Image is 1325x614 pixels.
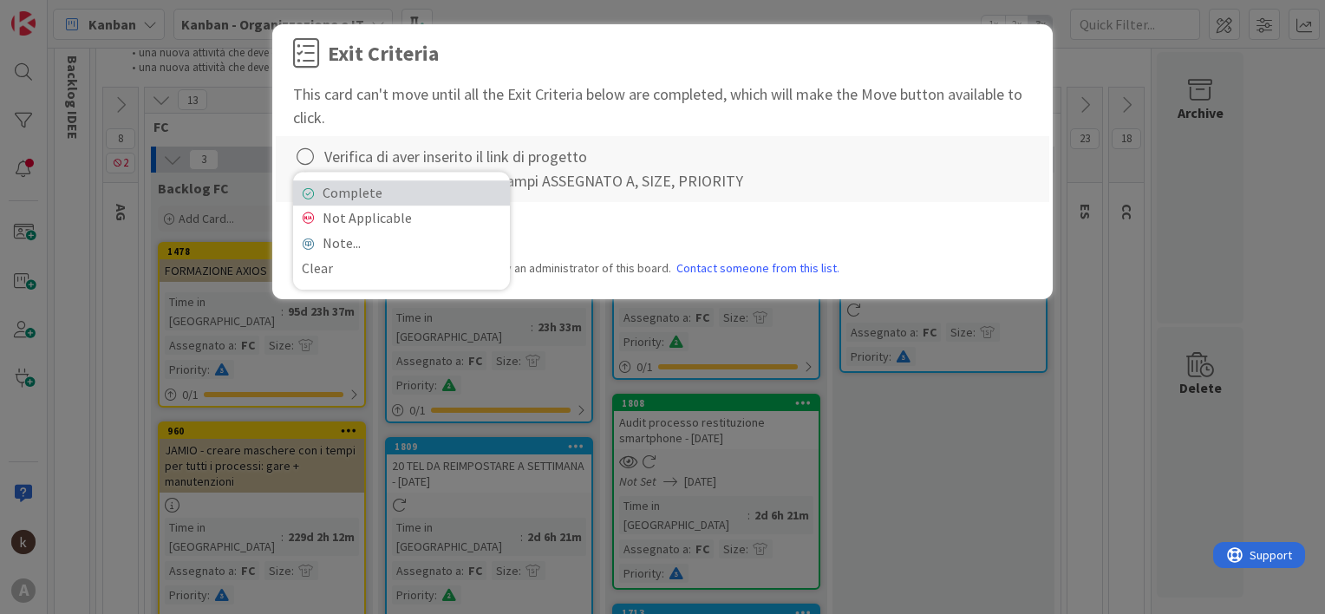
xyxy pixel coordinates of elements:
[36,3,79,23] span: Support
[676,259,839,278] a: Contact someone from this list.
[293,259,1032,278] div: Note: Exit Criteria is a board setting set by an administrator of this board.
[324,169,743,193] div: Verifica di aver compilato i campi ASSEGNATO A, SIZE, PRIORITY
[293,82,1032,129] div: This card can't move until all the Exit Criteria below are completed, which will make the Move bu...
[293,206,510,231] a: Not Applicable
[328,38,439,69] div: Exit Criteria
[324,145,587,168] div: Verifica di aver inserito il link di progetto
[293,180,510,206] a: Complete
[293,256,510,281] a: Clear
[293,231,510,256] a: Note...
